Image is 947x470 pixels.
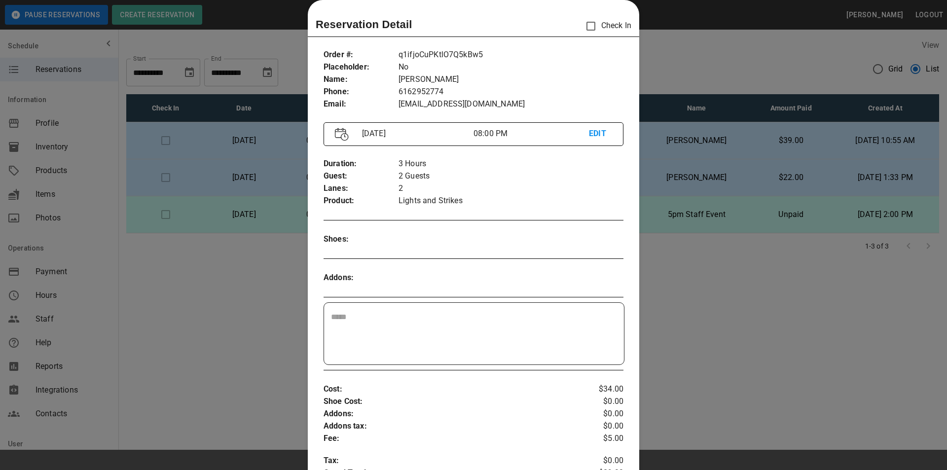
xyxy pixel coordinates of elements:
[324,396,574,408] p: Shoe Cost :
[324,49,399,61] p: Order # :
[324,455,574,467] p: Tax :
[324,233,399,246] p: Shoes :
[574,433,623,445] p: $5.00
[399,61,623,73] p: No
[473,128,589,140] p: 08:00 PM
[574,408,623,420] p: $0.00
[399,73,623,86] p: [PERSON_NAME]
[399,158,623,170] p: 3 Hours
[399,49,623,61] p: q1ifjoCuPKtlO7Q5kBw5
[399,170,623,182] p: 2 Guests
[574,420,623,433] p: $0.00
[324,182,399,195] p: Lanes :
[399,182,623,195] p: 2
[589,128,612,140] p: EDIT
[574,455,623,467] p: $0.00
[324,61,399,73] p: Placeholder :
[324,86,399,98] p: Phone :
[399,86,623,98] p: 6162952774
[574,383,623,396] p: $34.00
[324,98,399,110] p: Email :
[324,408,574,420] p: Addons :
[324,170,399,182] p: Guest :
[574,396,623,408] p: $0.00
[358,128,473,140] p: [DATE]
[324,433,574,445] p: Fee :
[324,195,399,207] p: Product :
[324,420,574,433] p: Addons tax :
[316,16,412,33] p: Reservation Detail
[324,272,399,284] p: Addons :
[335,128,349,141] img: Vector
[324,73,399,86] p: Name :
[324,383,574,396] p: Cost :
[324,158,399,170] p: Duration :
[399,98,623,110] p: [EMAIL_ADDRESS][DOMAIN_NAME]
[581,16,631,36] p: Check In
[399,195,623,207] p: Lights and Strikes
